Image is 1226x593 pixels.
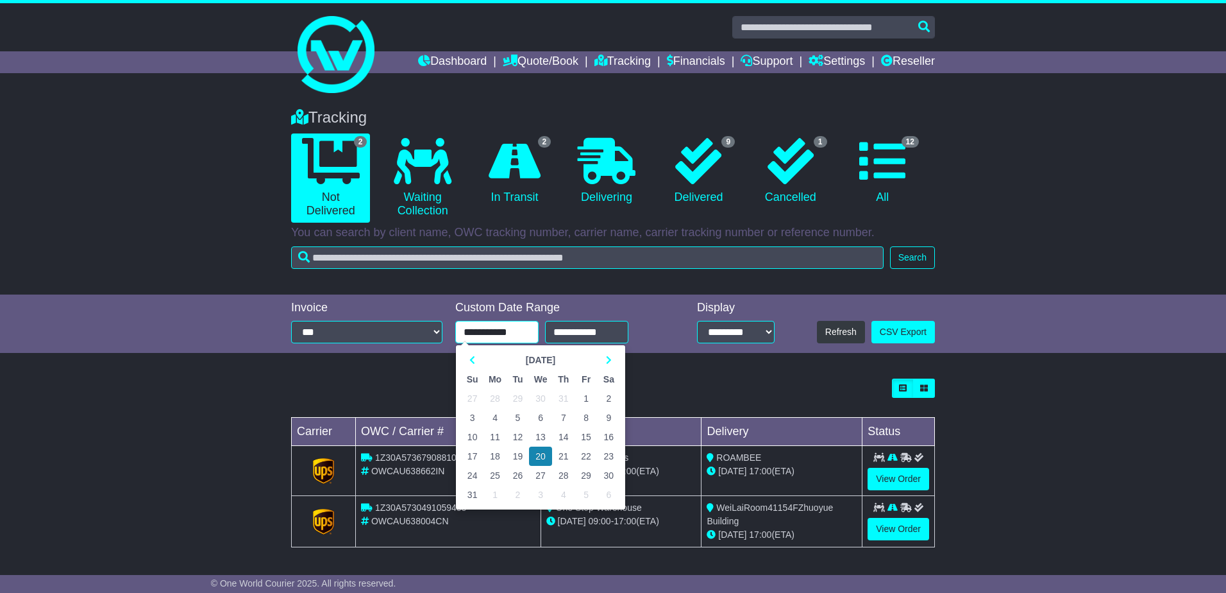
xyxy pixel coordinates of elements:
a: 2 In Transit [475,133,554,209]
th: Select Month [483,350,597,370]
td: Status [862,418,935,446]
span: 12 [902,136,919,148]
td: 5 [507,408,529,427]
td: 13 [529,427,552,447]
td: 11 [483,427,507,447]
td: 5 [575,485,597,504]
span: One Stop Warehouse [556,503,642,513]
td: 29 [507,389,529,408]
td: 1 [575,389,597,408]
button: Refresh [817,321,865,343]
span: 1Z30A5736790881071 [375,452,466,463]
a: Dashboard [418,51,487,73]
span: 2 [538,136,551,148]
span: 17:00 [614,516,636,526]
div: Tracking [285,108,941,127]
span: 1 [814,136,827,148]
a: View Order [868,468,929,490]
a: Waiting Collection [383,133,462,223]
td: 27 [529,466,552,485]
a: CSV Export [871,321,935,343]
a: Settings [809,51,865,73]
td: 3 [461,408,483,427]
td: 14 [552,427,575,447]
span: 9 [721,136,735,148]
a: 1 Cancelled [751,133,830,209]
span: [DATE] [718,529,746,540]
td: 31 [461,485,483,504]
div: - (ETA) [546,515,696,528]
td: 3 [529,485,552,504]
td: 26 [507,466,529,485]
a: Financials [667,51,725,73]
th: Sa [598,370,620,389]
th: Mo [483,370,507,389]
div: (ETA) [707,465,857,478]
a: 2 Not Delivered [291,133,370,223]
img: GetCarrierServiceLogo [313,509,335,535]
td: Delivery [701,418,862,446]
td: 7 [552,408,575,427]
span: OWCAU638004CN [371,516,449,526]
td: 25 [483,466,507,485]
a: View Order [868,518,929,540]
a: Delivering [567,133,646,209]
a: 12 All [843,133,922,209]
td: OWC / Carrier # [356,418,541,446]
td: 16 [598,427,620,447]
span: © One World Courier 2025. All rights reserved. [211,578,396,589]
td: 1 [483,485,507,504]
span: OWCAU638662IN [371,466,444,476]
a: Support [741,51,793,73]
td: 23 [598,447,620,466]
th: Th [552,370,575,389]
span: [DATE] [718,466,746,476]
td: 4 [552,485,575,504]
th: Tu [507,370,529,389]
th: Fr [575,370,597,389]
span: 2 [354,136,367,148]
td: 17 [461,447,483,466]
td: 6 [529,408,552,427]
td: 8 [575,408,597,427]
span: 17:00 [749,466,771,476]
td: 9 [598,408,620,427]
a: 9 Delivered [659,133,738,209]
div: (ETA) [707,528,857,542]
button: Search [890,246,935,269]
img: GetCarrierServiceLogo [313,458,335,484]
span: 09:00 [589,516,611,526]
a: Quote/Book [503,51,578,73]
a: Reseller [881,51,935,73]
td: 21 [552,447,575,466]
td: 15 [575,427,597,447]
td: 30 [529,389,552,408]
td: 2 [598,389,620,408]
td: 18 [483,447,507,466]
p: You can search by client name, OWC tracking number, carrier name, carrier tracking number or refe... [291,226,935,240]
td: 2 [507,485,529,504]
a: Tracking [594,51,651,73]
td: 12 [507,427,529,447]
td: 27 [461,389,483,408]
span: 17:00 [749,529,771,540]
td: 22 [575,447,597,466]
td: 4 [483,408,507,427]
td: 28 [483,389,507,408]
td: 31 [552,389,575,408]
span: [DATE] [558,516,586,526]
span: ROAMBEE [716,452,761,463]
td: 6 [598,485,620,504]
td: 10 [461,427,483,447]
span: 1Z30A5730491059433 [375,503,466,513]
td: 20 [529,447,552,466]
th: We [529,370,552,389]
td: Carrier [292,418,356,446]
td: 30 [598,466,620,485]
div: Invoice [291,301,442,315]
td: 29 [575,466,597,485]
div: Display [697,301,775,315]
td: 19 [507,447,529,466]
td: 28 [552,466,575,485]
div: Custom Date Range [455,301,661,315]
